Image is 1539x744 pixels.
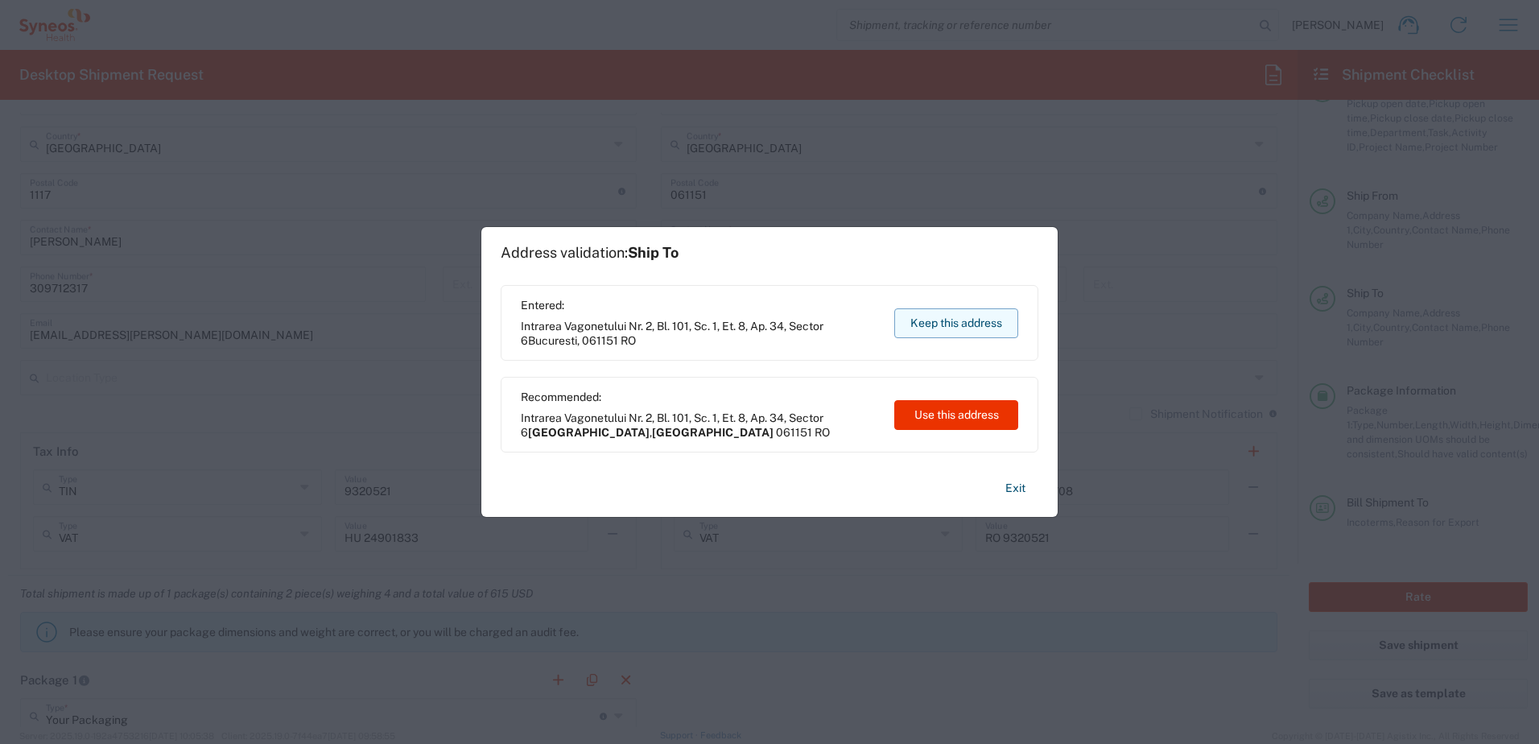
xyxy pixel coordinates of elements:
span: Bucuresti [528,334,577,347]
span: Ship To [628,244,679,261]
span: [GEOGRAPHIC_DATA] [528,426,650,439]
span: 061151 [582,334,618,347]
span: RO [621,334,636,347]
span: 061151 [776,426,812,439]
span: Intrarea Vagonetului Nr. 2, Bl. 101, Sc. 1, Et. 8, Ap. 34, Sector 6 , [521,411,879,440]
span: RO [815,426,830,439]
span: Entered: [521,298,879,312]
button: Use this address [894,400,1018,430]
span: Recommended: [521,390,879,404]
button: Keep this address [894,308,1018,338]
span: [GEOGRAPHIC_DATA] [652,426,774,439]
button: Exit [992,474,1038,502]
h1: Address validation: [501,244,679,262]
span: Intrarea Vagonetului Nr. 2, Bl. 101, Sc. 1, Et. 8, Ap. 34, Sector 6 , [521,319,879,348]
